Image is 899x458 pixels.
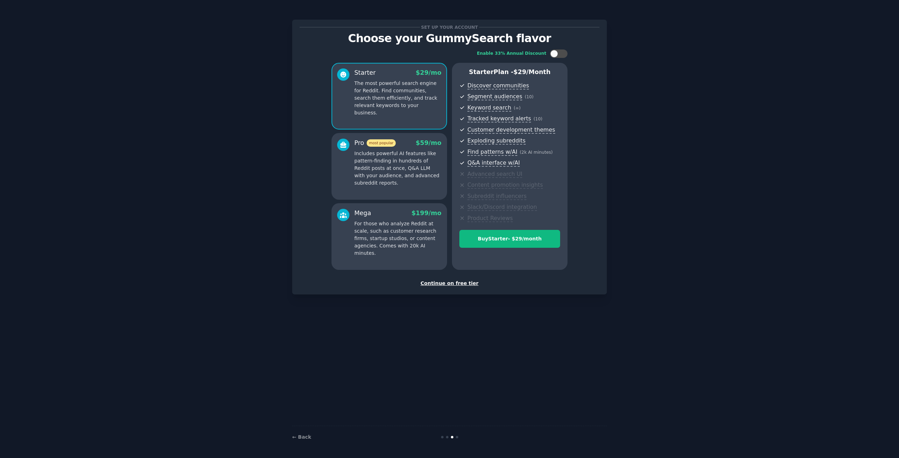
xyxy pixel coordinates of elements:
[460,235,560,243] div: Buy Starter - $ 29 /month
[367,139,396,147] span: most popular
[467,215,513,222] span: Product Reviews
[300,280,599,287] div: Continue on free tier
[467,148,517,156] span: Find patterns w/AI
[412,210,441,217] span: $ 199 /mo
[354,220,441,257] p: For those who analyze Reddit at scale, such as customer research firms, startup studios, or conte...
[459,230,560,248] button: BuyStarter- $29/month
[477,51,546,57] div: Enable 33% Annual Discount
[467,115,531,122] span: Tracked keyword alerts
[416,69,441,76] span: $ 29 /mo
[467,137,525,145] span: Exploding subreddits
[467,171,522,178] span: Advanced search UI
[416,139,441,146] span: $ 59 /mo
[514,106,521,111] span: ( ∞ )
[467,82,529,89] span: Discover communities
[467,104,511,112] span: Keyword search
[467,159,520,167] span: Q&A interface w/AI
[300,32,599,45] p: Choose your GummySearch flavor
[354,139,396,147] div: Pro
[513,68,551,75] span: $ 29 /month
[467,126,555,134] span: Customer development themes
[354,80,441,117] p: The most powerful search engine for Reddit. Find communities, search them efficiently, and track ...
[459,68,560,77] p: Starter Plan -
[292,434,311,440] a: ← Back
[420,24,479,31] span: Set up your account
[525,94,533,99] span: ( 10 )
[533,117,542,121] span: ( 10 )
[467,93,522,100] span: Segment audiences
[354,68,376,77] div: Starter
[467,193,526,200] span: Subreddit influencers
[354,150,441,187] p: Includes powerful AI features like pattern-finding in hundreds of Reddit posts at once, Q&A LLM w...
[520,150,553,155] span: ( 2k AI minutes )
[467,181,543,189] span: Content promotion insights
[354,209,371,218] div: Mega
[467,204,537,211] span: Slack/Discord integration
